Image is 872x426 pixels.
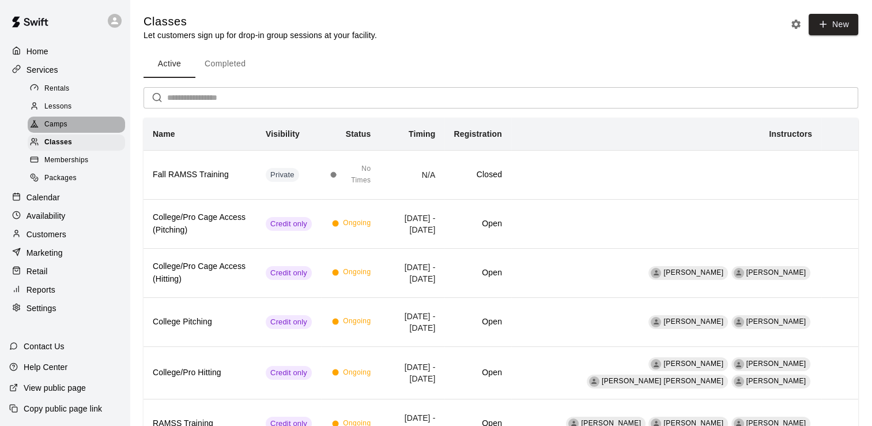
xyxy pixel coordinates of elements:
a: Rentals [28,80,130,98]
span: Classes [44,137,72,148]
span: Memberships [44,155,88,166]
p: Calendar [27,192,60,203]
p: Contact Us [24,341,65,352]
h5: Classes [144,14,377,29]
p: Home [27,46,48,57]
div: Jack Becker [651,268,661,278]
button: Active [144,50,195,78]
button: Completed [195,50,255,78]
a: Services [9,61,120,79]
div: Camps [28,117,125,133]
a: Availability [9,207,120,225]
h6: College/Pro Cage Access (Pitching) [153,211,247,237]
div: Jack Becker [651,359,661,369]
span: Ongoing [343,218,371,229]
td: [DATE] - [DATE] [380,346,444,399]
h6: College/Pro Hitting [153,367,247,379]
span: [PERSON_NAME] [746,268,806,276]
span: Credit only [266,268,312,279]
a: Camps [28,116,130,134]
div: Maddox Foss [589,376,599,387]
a: Classes [28,134,130,152]
div: This service is only visible to customers with valid credits for it. [266,315,312,329]
a: Reports [9,281,120,298]
p: Customers [27,229,66,240]
td: [DATE] - [DATE] [380,199,444,248]
div: Classes [28,134,125,151]
p: View public page [24,382,86,394]
div: This service is hidden, and can only be accessed via a direct link [266,168,299,182]
span: Ongoing [343,367,371,379]
div: Nick Pinkelman [734,268,744,278]
a: Lessons [28,98,130,115]
div: Memberships [28,152,125,169]
h6: College Pitching [153,316,247,328]
b: Visibility [266,129,300,139]
div: This service is only visible to customers with valid credits for it. [266,266,312,280]
span: Lessons [44,101,72,113]
b: Name [153,129,175,139]
span: [PERSON_NAME] [746,360,806,368]
div: Riley Thuringer [734,317,744,327]
span: No Times [341,163,371,186]
b: Timing [409,129,436,139]
b: Status [346,129,371,139]
a: Memberships [28,152,130,170]
div: This service is only visible to customers with valid credits for it. [266,366,312,380]
p: Marketing [27,247,63,259]
div: Riley Thuringer [734,359,744,369]
span: Ongoing [343,316,371,327]
span: [PERSON_NAME] [663,360,723,368]
h6: Closed [454,169,501,181]
span: [PERSON_NAME] [746,317,806,326]
a: Calendar [9,189,120,206]
p: Availability [27,210,66,222]
a: Customers [9,226,120,243]
span: Ongoing [343,267,371,278]
span: [PERSON_NAME] [PERSON_NAME] [602,377,724,385]
a: Home [9,43,120,60]
span: [PERSON_NAME] [663,268,723,276]
h6: Open [454,316,501,328]
b: Registration [454,129,501,139]
span: Rentals [44,83,70,95]
p: Services [27,64,58,76]
a: Retail [9,263,120,280]
p: Reports [27,284,55,296]
div: Nick Pinkelman [734,376,744,387]
div: Marketing [9,244,120,261]
p: Settings [27,302,56,314]
td: [DATE] - [DATE] [380,297,444,346]
span: [PERSON_NAME] [746,377,806,385]
p: Retail [27,266,48,277]
div: Cade Marsolek [651,317,661,327]
span: Camps [44,119,67,130]
button: Classes settings [787,16,805,33]
span: Credit only [266,219,312,230]
button: New [809,14,858,35]
span: [PERSON_NAME] [663,317,723,326]
h6: Open [454,367,501,379]
div: This service is only visible to customers with valid credits for it. [266,217,312,231]
div: Rentals [28,81,125,97]
div: Lessons [28,99,125,115]
a: Settings [9,300,120,317]
td: [DATE] - [DATE] [380,248,444,297]
td: N/A [380,150,444,199]
h6: Fall RAMSS Training [153,169,247,181]
h6: Open [454,267,501,279]
span: Credit only [266,317,312,328]
div: Packages [28,170,125,186]
p: Help Center [24,361,67,373]
span: Packages [44,173,77,184]
h6: College/Pro Cage Access (Hitting) [153,260,247,286]
b: Instructors [769,129,812,139]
